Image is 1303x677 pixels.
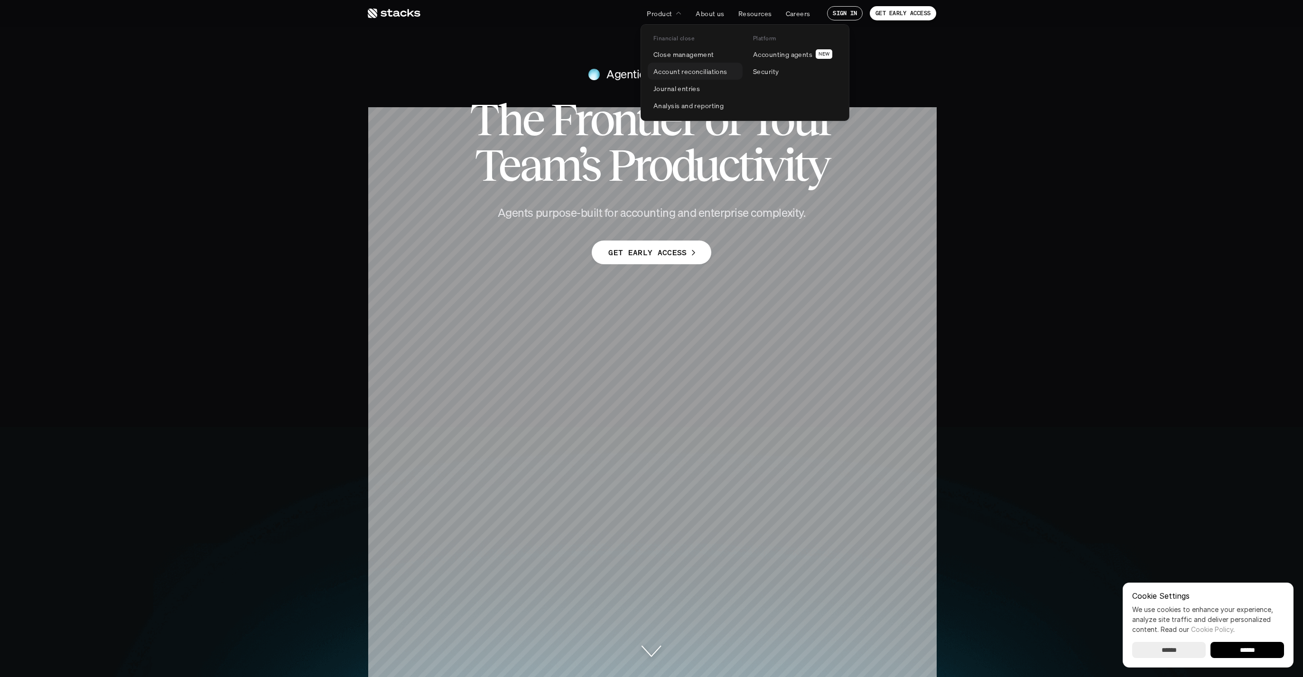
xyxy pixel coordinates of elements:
[733,5,778,22] a: Resources
[738,9,772,19] p: Resources
[747,63,842,80] a: Security
[696,9,724,19] p: About us
[648,63,743,80] a: Account reconciliations
[592,241,711,264] a: GET EARLY ACCESS
[498,205,805,220] span: Agents purpose-built for accounting and enterprise complexity.
[653,66,727,76] p: Account reconciliations
[1191,625,1233,633] a: Cookie Policy
[870,6,936,20] a: GET EARLY ACCESS
[647,9,672,19] p: Product
[1161,625,1235,633] span: Read our .
[653,101,724,111] p: Analysis and reporting
[690,5,730,22] a: About us
[827,6,863,20] a: SIGN IN
[648,80,743,97] a: Journal entries
[747,46,842,63] a: Accounting agentsNEW
[648,97,743,114] a: Analysis and reporting
[653,49,714,59] p: Close management
[1132,604,1284,634] p: We use cookies to enhance your experience, analyze site traffic and deliver personalized content.
[608,246,687,260] p: GET EARLY ACCESS
[606,66,714,83] h4: Agentic AI for Finance
[648,46,743,63] a: Close management
[780,5,816,22] a: Careers
[786,9,810,19] p: Careers
[819,51,829,57] h2: NEW
[753,66,779,76] p: Security
[653,35,694,42] p: Financial close
[753,35,776,42] p: Platform
[875,10,931,17] p: GET EARLY ACCESS
[443,97,860,188] span: The Frontier of Your Team’s Productivity
[653,83,700,93] p: Journal entries
[753,49,812,59] p: Accounting agents
[833,10,857,17] p: SIGN IN
[1132,592,1284,600] p: Cookie Settings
